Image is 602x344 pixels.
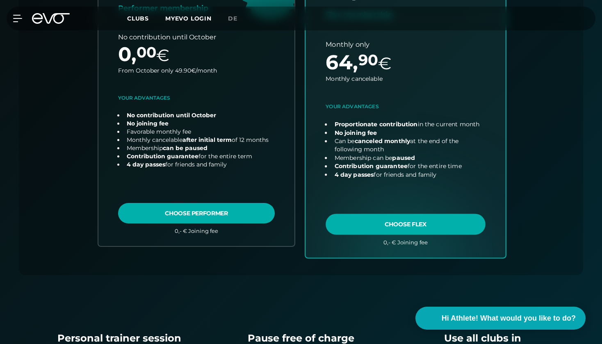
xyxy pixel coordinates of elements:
span: Hi Athlete! What would you like to do? [442,313,576,324]
a: Clubs [127,14,165,22]
a: de [228,14,247,23]
span: de [228,15,237,22]
a: MYEVO LOGIN [165,15,212,22]
button: Hi Athlete! What would you like to do? [415,307,586,330]
span: Clubs [127,15,149,22]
